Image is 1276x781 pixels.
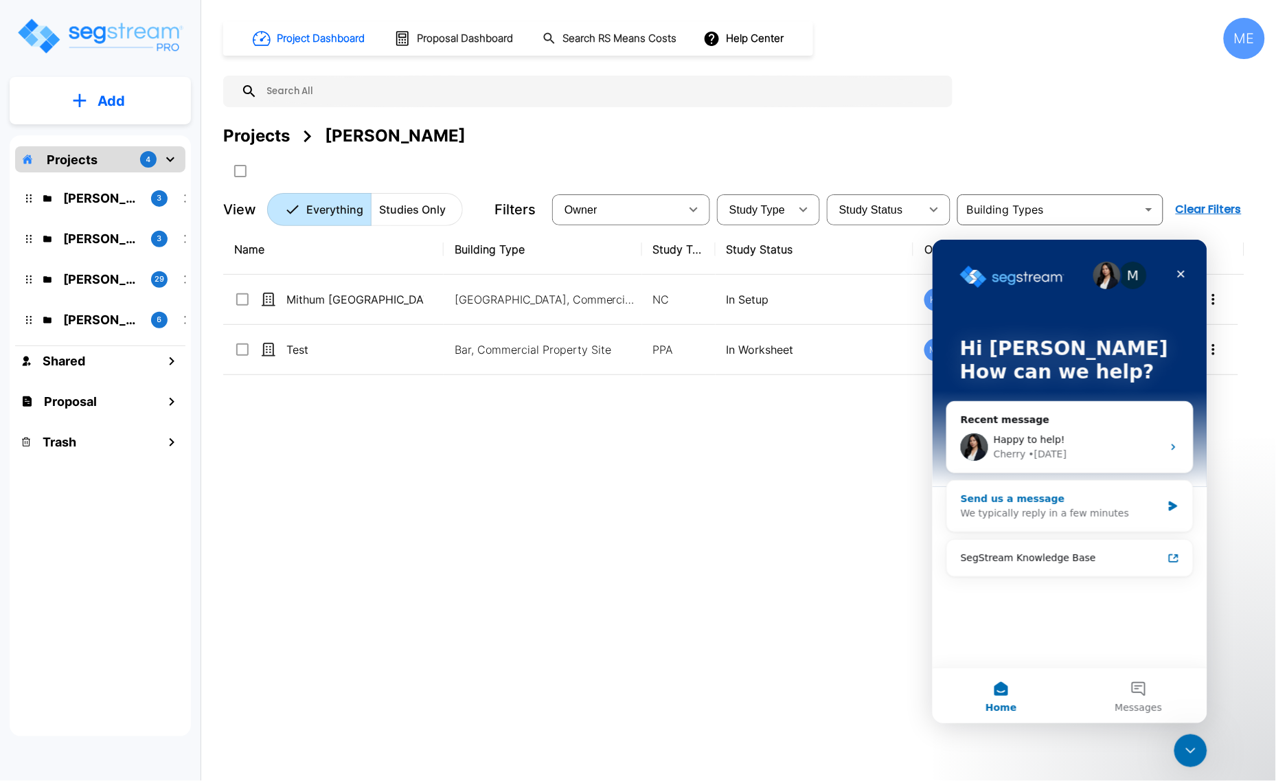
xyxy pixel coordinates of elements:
img: Logo [16,16,184,56]
th: Study Type [642,225,716,275]
div: KR [924,288,947,311]
button: Clear Filters [1170,196,1247,223]
div: Platform [267,193,463,226]
div: ME [1224,18,1265,59]
p: Bar, Commercial Property Site [455,341,640,358]
div: Select [555,190,680,229]
iframe: Intercom live chat [933,240,1207,723]
p: Mithum [GEOGRAPHIC_DATA] [286,291,424,308]
button: Help Center [700,25,789,52]
input: Search All [258,76,946,107]
p: Projects [47,150,98,169]
input: Building Types [961,200,1137,219]
th: Building Type [444,225,642,275]
th: Name [223,225,444,275]
button: Proposal Dashboard [389,24,521,53]
p: Karina's Folder [63,189,140,207]
p: Test [286,341,424,358]
div: Select [830,190,920,229]
div: [PERSON_NAME] [325,124,466,148]
p: 3 [157,233,162,245]
h1: Search RS Means Costs [562,31,676,47]
button: Project Dashboard [247,23,372,54]
p: NC [653,291,705,308]
span: Study Status [839,204,903,216]
th: Owner [913,225,987,275]
th: Study Status [716,225,914,275]
p: 3 [157,192,162,204]
div: Select [720,190,790,229]
span: Owner [565,204,597,216]
p: PPA [653,341,705,358]
h1: Project Dashboard [277,31,365,47]
p: M.E. Folder [63,229,140,248]
p: Kristina's Folder (Finalized Reports) [63,270,140,288]
h1: Shared [43,352,85,370]
p: View [223,199,256,220]
span: Study Type [729,204,785,216]
p: 6 [157,314,162,326]
button: Open [1139,200,1159,219]
button: Search RS Means Costs [537,25,684,52]
p: Everything [306,201,363,218]
button: Everything [267,193,372,226]
p: In Worksheet [727,341,903,358]
h1: Proposal Dashboard [417,31,513,47]
button: More-Options [1200,286,1227,313]
p: 4 [146,154,151,166]
div: Projects [223,124,290,148]
p: Jon's Folder [63,310,140,329]
button: Studies Only [371,193,463,226]
iframe: Intercom live chat [1174,734,1207,767]
button: Add [10,81,191,121]
div: ME [924,339,947,361]
p: In Setup [727,291,903,308]
h1: Proposal [44,392,97,411]
h1: Trash [43,433,76,451]
p: Studies Only [379,201,446,218]
button: SelectAll [227,157,254,185]
p: [GEOGRAPHIC_DATA], Commercial Property Site, Commercial Property Site [455,291,640,308]
button: More-Options [1200,336,1227,363]
p: Filters [494,199,536,220]
p: Add [98,91,125,111]
p: 29 [155,273,164,285]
